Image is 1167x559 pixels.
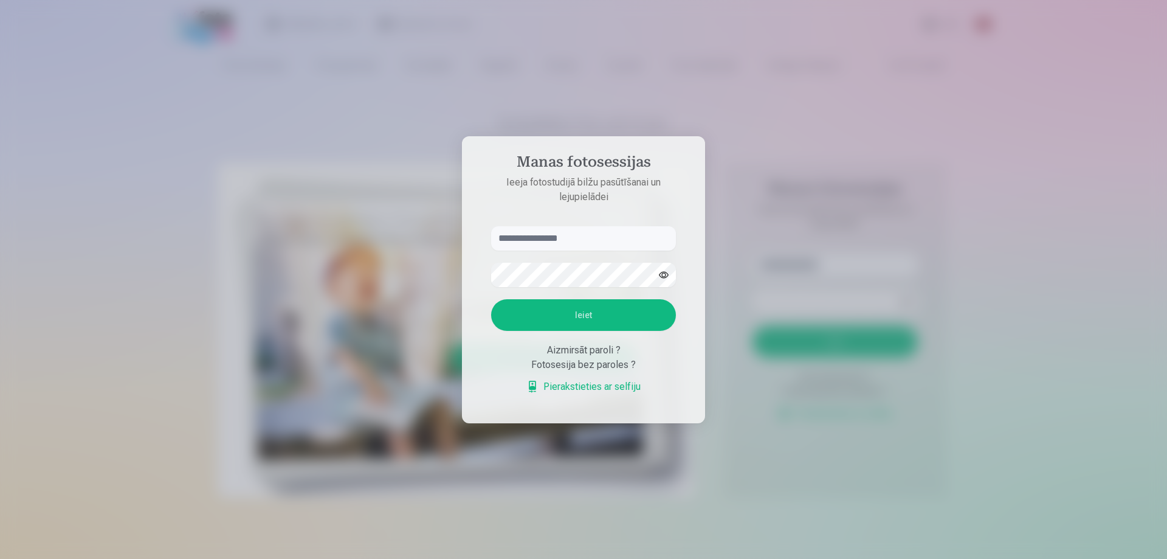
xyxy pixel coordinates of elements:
[491,358,676,372] div: Fotosesija bez paroles ?
[479,153,688,175] h4: Manas fotosessijas
[479,175,688,204] p: Ieeja fotostudijā bilžu pasūtīšanai un lejupielādei
[491,343,676,358] div: Aizmirsāt paroli ?
[491,299,676,331] button: Ieiet
[526,380,641,394] a: Pierakstieties ar selfiju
